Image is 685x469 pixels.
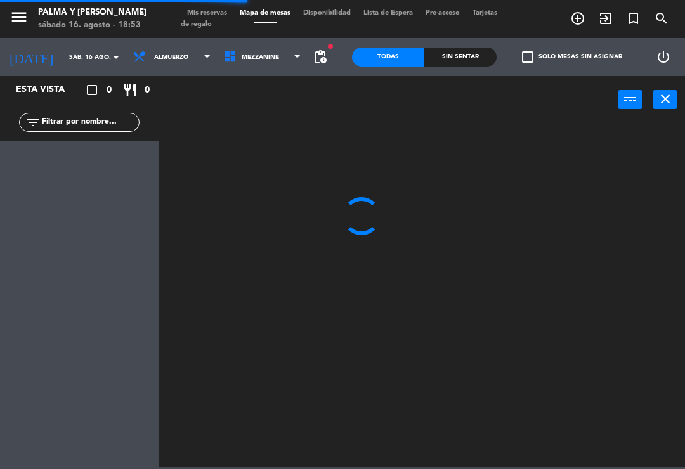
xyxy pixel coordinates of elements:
[38,19,147,32] div: sábado 16. agosto - 18:53
[6,82,91,98] div: Esta vista
[145,83,150,98] span: 0
[357,10,419,16] span: Lista de Espera
[570,11,585,26] i: add_circle_outline
[38,6,147,19] div: Palma y [PERSON_NAME]
[653,90,677,109] button: close
[327,42,334,50] span: fiber_manual_record
[25,115,41,130] i: filter_list
[352,48,424,67] div: Todas
[84,82,100,98] i: crop_square
[297,10,357,16] span: Disponibilidad
[154,54,188,61] span: Almuerzo
[107,83,112,98] span: 0
[564,8,592,29] span: RESERVAR MESA
[654,11,669,26] i: search
[10,8,29,27] i: menu
[592,8,620,29] span: WALK IN
[242,54,279,61] span: Mezzanine
[108,49,124,65] i: arrow_drop_down
[658,91,673,106] i: close
[41,115,139,129] input: Filtrar por nombre...
[618,90,642,109] button: power_input
[10,8,29,31] button: menu
[181,10,233,16] span: Mis reservas
[598,11,613,26] i: exit_to_app
[648,8,675,29] span: BUSCAR
[522,51,622,63] label: Solo mesas sin asignar
[122,82,138,98] i: restaurant
[424,48,497,67] div: Sin sentar
[522,51,533,63] span: check_box_outline_blank
[626,11,641,26] i: turned_in_not
[313,49,328,65] span: pending_actions
[233,10,297,16] span: Mapa de mesas
[419,10,466,16] span: Pre-acceso
[623,91,638,106] i: power_input
[656,49,671,65] i: power_settings_new
[620,8,648,29] span: Reserva especial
